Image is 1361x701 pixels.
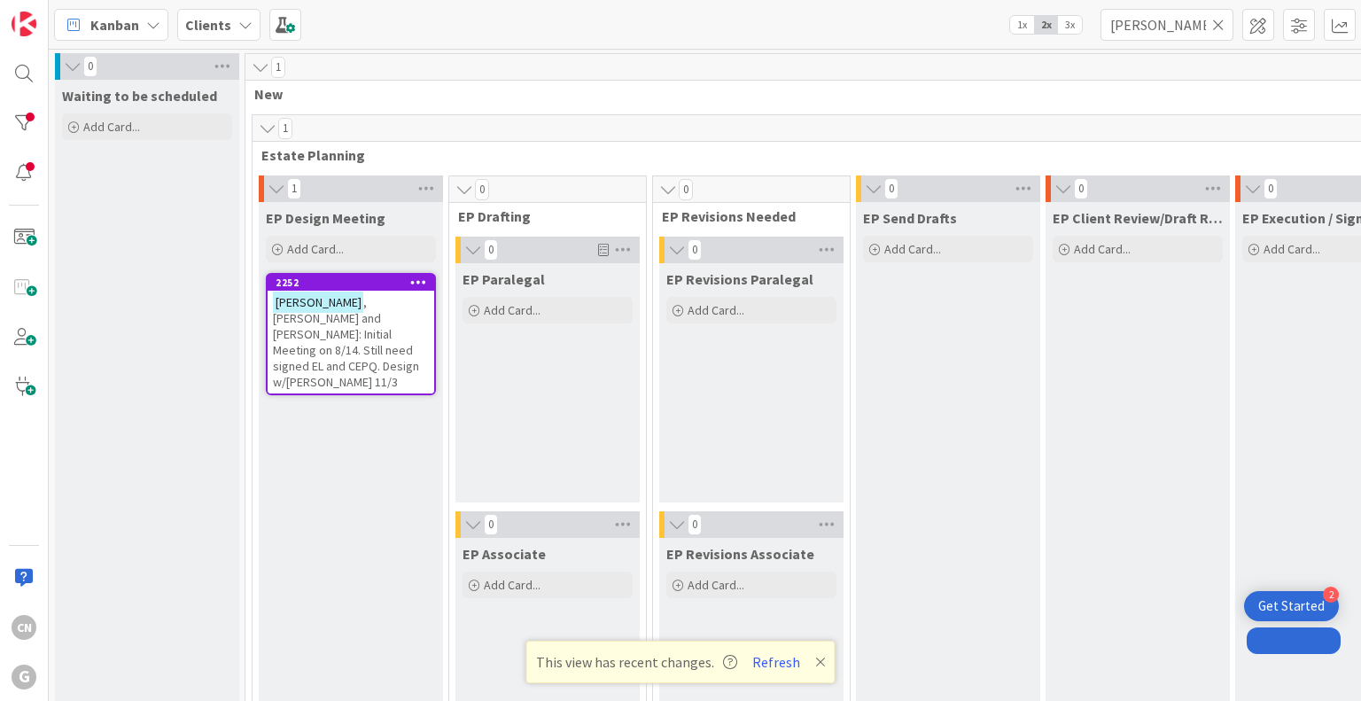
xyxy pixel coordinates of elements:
[484,302,541,318] span: Add Card...
[271,57,285,78] span: 1
[12,615,36,640] div: CN
[266,273,436,395] a: 2252[PERSON_NAME], [PERSON_NAME] and [PERSON_NAME]: Initial Meeting on 8/14. Still need signed EL...
[536,651,737,673] span: This view has recent changes.
[1258,597,1325,615] div: Get Started
[83,119,140,135] span: Add Card...
[276,277,434,289] div: 2252
[484,239,498,261] span: 0
[273,292,363,312] mark: [PERSON_NAME]
[12,12,36,36] img: Visit kanbanzone.com
[458,207,624,225] span: EP Drafting
[1323,587,1339,603] div: 2
[484,577,541,593] span: Add Card...
[475,179,489,200] span: 0
[688,514,702,535] span: 0
[688,302,744,318] span: Add Card...
[268,275,434,291] div: 2252
[1264,241,1320,257] span: Add Card...
[12,665,36,689] div: G
[1010,16,1034,34] span: 1x
[746,650,806,674] button: Refresh
[463,270,545,288] span: EP Paralegal
[185,16,231,34] b: Clients
[1244,591,1339,621] div: Open Get Started checklist, remaining modules: 2
[273,294,419,390] span: , [PERSON_NAME] and [PERSON_NAME]: Initial Meeting on 8/14. Still need signed EL and CEPQ. Design...
[287,178,301,199] span: 1
[1100,9,1233,41] input: Quick Filter...
[679,179,693,200] span: 0
[688,239,702,261] span: 0
[278,118,292,139] span: 1
[463,545,546,563] span: EP Associate
[268,275,434,393] div: 2252[PERSON_NAME], [PERSON_NAME] and [PERSON_NAME]: Initial Meeting on 8/14. Still need signed EL...
[1264,178,1278,199] span: 0
[266,209,385,227] span: EP Design Meeting
[287,241,344,257] span: Add Card...
[666,270,813,288] span: EP Revisions Paralegal
[666,545,814,563] span: EP Revisions Associate
[1074,178,1088,199] span: 0
[863,209,957,227] span: EP Send Drafts
[662,207,828,225] span: EP Revisions Needed
[884,178,898,199] span: 0
[1058,16,1082,34] span: 3x
[1034,16,1058,34] span: 2x
[688,577,744,593] span: Add Card...
[62,87,217,105] span: Waiting to be scheduled
[1074,241,1131,257] span: Add Card...
[484,514,498,535] span: 0
[83,56,97,77] span: 0
[884,241,941,257] span: Add Card...
[90,14,139,35] span: Kanban
[1053,209,1223,227] span: EP Client Review/Draft Review Meeting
